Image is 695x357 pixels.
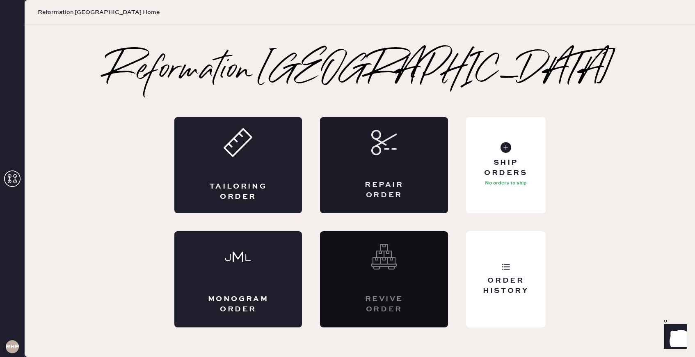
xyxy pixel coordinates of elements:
[38,8,160,16] span: Reformation [GEOGRAPHIC_DATA] Home
[473,158,539,178] div: Ship Orders
[106,55,614,88] h2: Reformation [GEOGRAPHIC_DATA]
[207,294,270,315] div: Monogram Order
[207,182,270,202] div: Tailoring Order
[6,344,19,350] h3: RHPA
[320,231,448,327] div: Interested? Contact us at care@hemster.co
[485,178,527,188] p: No orders to ship
[353,294,415,315] div: Revive order
[353,180,415,200] div: Repair Order
[656,320,691,355] iframe: Front Chat
[473,276,539,296] div: Order History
